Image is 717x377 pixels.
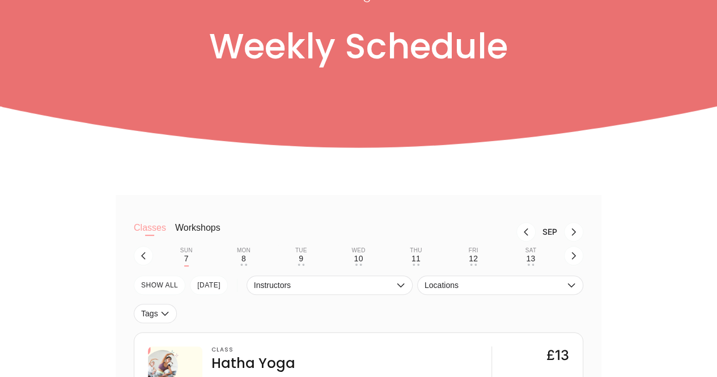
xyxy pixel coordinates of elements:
button: Tags [134,304,177,323]
div: Mon [237,247,251,254]
button: SHOW All [134,276,185,295]
div: 8 [241,254,246,263]
div: 10 [354,254,363,263]
div: 9 [299,254,303,263]
h1: Weekly Schedule [22,25,695,68]
nav: Month switch [239,222,583,242]
button: Classes [134,222,166,245]
div: Thu [410,247,422,254]
div: 7 [184,254,189,263]
div: Tue [295,247,307,254]
button: Workshops [175,222,220,245]
div: • • [413,264,419,266]
div: Sat [525,247,536,254]
span: Tags [141,309,158,318]
div: 11 [411,254,421,263]
button: Next month, Oct [564,222,583,242]
div: Sun [180,247,193,254]
button: Previous month, Aug [516,222,536,242]
h4: Hatha Yoga [211,354,295,372]
div: • • [527,264,534,266]
div: Month Sep [536,227,564,236]
div: • • [470,264,477,266]
span: Instructors [254,281,394,290]
button: Locations [417,276,583,295]
div: 13 [526,254,535,263]
button: [DATE] [190,276,228,295]
button: Instructors [247,276,413,295]
span: Locations [425,281,565,290]
div: Wed [351,247,365,254]
div: • • [355,264,362,266]
div: 12 [469,254,478,263]
div: • • [298,264,304,266]
h3: Class [211,346,295,353]
div: • • [240,264,247,266]
div: £13 [546,346,569,365]
div: Fri [469,247,478,254]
